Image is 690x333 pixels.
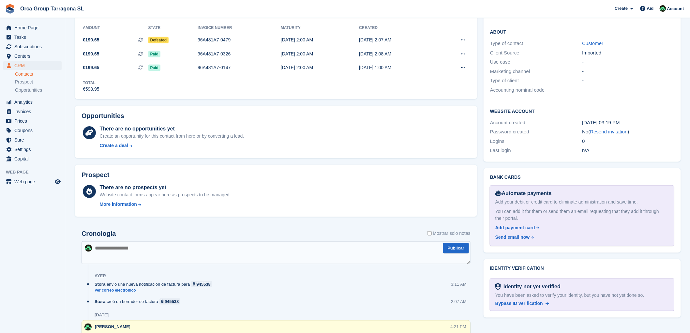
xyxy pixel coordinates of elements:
font: n/A [582,147,590,153]
font: Website account [490,109,535,114]
font: Settings [14,147,31,152]
font: There are no prospects yet [100,185,167,190]
font: Aid [647,6,654,11]
img: Ready for identity verification [495,283,501,290]
div: envió una nueva notificación de factura para [95,281,216,287]
font: Capital [14,156,29,161]
div: [DATE] [95,312,109,318]
font: Create a deal [100,143,128,148]
font: [DATE] 2:00 AM [281,65,313,70]
font: - [582,59,584,65]
font: Sure [14,137,24,143]
button: Publicar [443,243,469,254]
font: Maturity [281,25,301,30]
font: You can add it for them or send them an email requesting that they add it through their portal. [495,209,659,221]
div: 3:11 AM [451,281,467,287]
font: Last login [490,147,511,153]
font: Prospect [82,171,110,178]
font: More information [100,202,137,207]
font: About [490,29,506,35]
font: - [582,78,584,83]
font: Use case [490,59,511,65]
div: creó un borrador de factura [95,298,184,305]
font: [DATE] 1:00 AM [359,65,391,70]
font: Paid [150,52,158,56]
font: Create an opportunity for this contact from here or by converting a lead. [100,133,244,139]
font: Subscriptions [14,44,42,49]
font: [DATE] 2:08 AM [359,51,391,56]
a: Orca Group Tarragona SL [18,3,86,14]
font: Paid [150,66,158,70]
div: 945538 [165,298,179,305]
font: Marketing channel [490,68,530,74]
a: 945538 [191,281,212,287]
font: Opportunities [82,112,124,119]
a: Prospect [15,79,62,85]
font: Invoices [14,109,31,114]
a: menu [3,145,62,154]
font: Contacts [15,71,33,77]
label: Mostrar solo notas [427,230,471,237]
font: [DATE] 03:19 PM [582,120,620,125]
input: Mostrar solo notas [427,230,432,237]
a: menu [3,177,62,186]
font: Created [359,25,378,30]
font: Web page [14,179,35,184]
div: 945538 [197,281,211,287]
font: Password created [490,129,529,134]
font: Send email now [495,235,530,240]
font: 96A481A7-0326 [198,51,231,56]
a: Opportunities [15,87,62,94]
font: ) [628,129,629,134]
font: No [582,129,589,134]
font: Invoice number [198,25,232,30]
div: 4:21 PM [451,324,466,330]
font: Prospect [15,79,33,84]
font: Type of client [490,78,519,83]
font: €199.65 [83,51,99,56]
a: menu [3,126,62,135]
font: Add your debit or credit card to eliminate administration and save time. [495,199,638,204]
font: ( [589,129,590,134]
a: menu [3,154,62,163]
font: Bypass ID verification [495,301,543,306]
img: stora-icon-8386f47178a22dfd0bd8f6a31ec36ba5ce8667c1dd55bd0f319d3a0aa187defe.svg [5,4,15,14]
a: Customer [582,40,604,46]
a: More information [100,201,231,208]
font: Create [615,6,628,11]
font: €199.65 [83,65,99,70]
font: €199.65 [83,37,99,42]
font: [DATE] 2:00 AM [281,51,313,56]
a: menu [3,23,62,32]
font: Total [83,81,96,85]
a: Ver correo electrónico [95,288,216,293]
font: 96A481A7-0479 [198,37,231,42]
a: menu [3,116,62,126]
div: Ayer [95,273,106,279]
font: Website contact forms appear here as prospects to be managed. [100,192,231,197]
a: Resend invitation [590,129,628,134]
span: Stora [95,298,105,305]
a: menu [3,98,62,107]
font: There are no opportunities yet [100,126,175,131]
font: 96A481A7-0147 [198,65,231,70]
font: - [582,68,584,74]
font: [DATE] 2:00 AM [281,37,313,42]
font: Coupons [14,128,33,133]
span: [PERSON_NAME] [95,324,130,329]
a: menu [3,33,62,42]
a: menu [3,135,62,144]
a: menu [3,107,62,116]
font: CRM [14,63,25,68]
a: menu [3,61,62,70]
a: Add payment card [495,224,666,231]
font: Centers [14,53,30,59]
font: Web page [6,170,29,174]
font: Client Source [490,50,519,55]
font: 0 [582,138,585,144]
img: Tania [85,245,92,252]
a: Create a deal [100,142,244,149]
font: Account created [490,120,525,125]
span: Stora [95,281,105,287]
